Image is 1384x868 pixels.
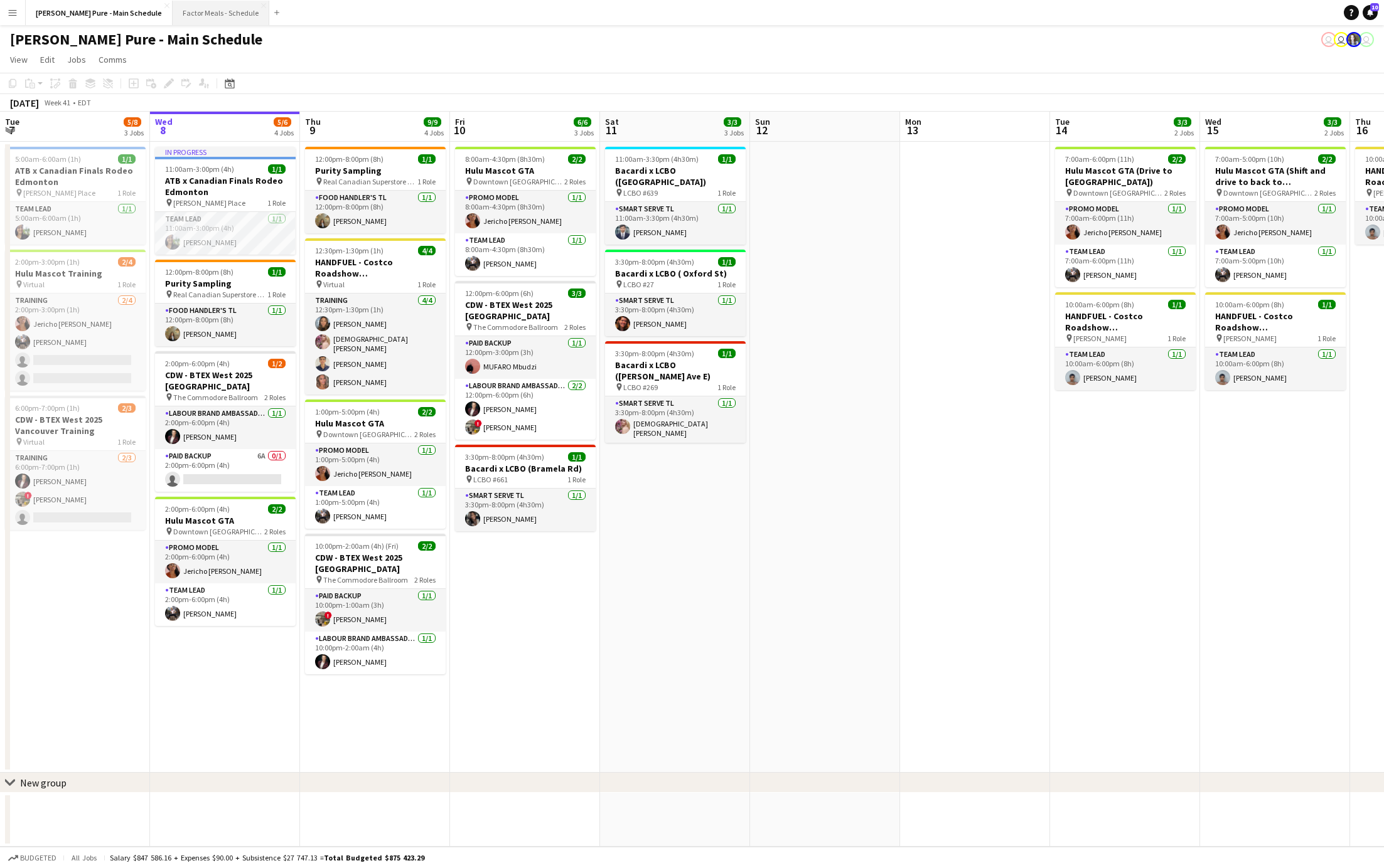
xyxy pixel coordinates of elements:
h3: HANDFUEL - Costco Roadshow [GEOGRAPHIC_DATA] Training [305,257,446,279]
span: 1 Role [717,280,736,289]
div: 2:00pm-3:00pm (1h)2/4Hulu Mascot Training Virtual1 RoleTraining2/42:00pm-3:00pm (1h)Jericho [PERS... [5,250,146,391]
div: 3:30pm-8:00pm (4h30m)1/1Bacardi x LCBO (Bramela Rd) LCBO #6611 RoleSmart Serve TL1/13:30pm-8:00pm... [455,445,596,531]
app-card-role: Food Handler's TL1/112:00pm-8:00pm (8h)[PERSON_NAME] [305,191,446,233]
app-user-avatar: Ashleigh Rains [1346,32,1361,47]
span: 15 [1203,123,1221,137]
div: 4 Jobs [424,128,444,137]
span: Wed [1205,116,1221,127]
span: 3:30pm-8:00pm (4h30m) [615,349,694,358]
app-card-role: Team Lead1/17:00am-5:00pm (10h)[PERSON_NAME] [1205,245,1346,287]
h1: [PERSON_NAME] Pure - Main Schedule [10,30,262,49]
span: 2 Roles [414,430,436,439]
span: 9/9 [424,117,441,127]
span: 2/4 [118,257,136,267]
span: 2:00pm-3:00pm (1h) [15,257,80,267]
h3: Hulu Mascot GTA [305,418,446,429]
a: View [5,51,33,68]
app-job-card: 12:00pm-8:00pm (8h)1/1Purity Sampling Real Canadian Superstore 15201 RoleFood Handler's TL1/112:0... [305,147,446,233]
app-card-role: Smart Serve TL1/13:30pm-8:00pm (4h30m)[PERSON_NAME] [605,294,746,336]
span: LCBO #269 [623,383,658,392]
app-job-card: 2:00pm-6:00pm (4h)2/2Hulu Mascot GTA Downtown [GEOGRAPHIC_DATA]2 RolesPromo model1/12:00pm-6:00pm... [155,497,296,626]
app-job-card: 5:00am-6:00am (1h)1/1ATB x Canadian Finals Rodeo Edmonton [PERSON_NAME] Place1 RoleTeam Lead1/15:... [5,147,146,245]
span: 5/6 [274,117,291,127]
div: New group [20,776,67,789]
span: 6:00pm-7:00pm (1h) [15,403,80,413]
h3: HANDFUEL - Costco Roadshow [GEOGRAPHIC_DATA] [1055,310,1196,333]
h3: Bacardi x LCBO ([GEOGRAPHIC_DATA]) [605,165,746,188]
app-card-role: Team Lead1/12:00pm-6:00pm (4h)[PERSON_NAME] [155,583,296,626]
span: 1 Role [1167,334,1186,343]
span: 11:00am-3:00pm (4h) [165,164,234,174]
span: 2/3 [118,403,136,413]
app-card-role: Paid Backup1/112:00pm-3:00pm (3h)MUFARO Mbudzi [455,336,596,379]
span: LCBO #661 [473,475,508,484]
span: 3:30pm-8:00pm (4h30m) [615,257,694,267]
app-job-card: 2:00pm-6:00pm (4h)1/2CDW - BTEX West 2025 [GEOGRAPHIC_DATA] The Commodore Ballroom2 RolesLabour B... [155,351,296,492]
span: 1 Role [117,188,136,198]
app-user-avatar: Tifany Scifo [1334,32,1349,47]
app-card-role: Team Lead1/18:00am-4:30pm (8h30m)[PERSON_NAME] [455,233,596,276]
div: 11:00am-3:30pm (4h30m)1/1Bacardi x LCBO ([GEOGRAPHIC_DATA]) LCBO #6391 RoleSmart Serve TL1/111:00... [605,147,746,245]
span: 2 Roles [1164,188,1186,198]
span: 12:00pm-8:00pm (8h) [315,154,384,164]
span: Real Canadian Superstore 1520 [173,290,267,299]
span: 1 Role [117,437,136,447]
span: 1 Role [1317,334,1336,343]
span: Total Budgeted $875 423.29 [324,853,424,862]
app-card-role: Promo model1/11:00pm-5:00pm (4h)Jericho [PERSON_NAME] [305,443,446,486]
span: Sun [755,116,770,127]
span: Edit [40,54,55,65]
app-card-role: Promo model1/17:00am-5:00pm (10h)Jericho [PERSON_NAME] [1205,202,1346,245]
span: 16 [1353,123,1371,137]
app-card-role: Smart Serve TL1/13:30pm-8:00pm (4h30m)[DEMOGRAPHIC_DATA][PERSON_NAME] [605,396,746,443]
span: [PERSON_NAME] [1223,334,1277,343]
app-job-card: 8:00am-4:30pm (8h30m)2/2Hulu Mascot GTA Downtown [GEOGRAPHIC_DATA]2 RolesPromo model1/18:00am-4:3... [455,147,596,276]
app-job-card: 12:30pm-1:30pm (1h)4/4HANDFUEL - Costco Roadshow [GEOGRAPHIC_DATA] Training Virtual1 RoleTraining... [305,238,446,394]
span: 12 [753,123,770,137]
app-job-card: 12:00pm-8:00pm (8h)1/1Purity Sampling Real Canadian Superstore 15201 RoleFood Handler's TL1/112:0... [155,260,296,346]
div: 10:00pm-2:00am (4h) (Fri)2/2CDW - BTEX West 2025 [GEOGRAPHIC_DATA] The Commodore Ballroom2 RolesP... [305,534,446,674]
span: Downtown [GEOGRAPHIC_DATA] [1073,188,1164,198]
span: 1/1 [1318,300,1336,309]
span: 3/3 [1324,117,1341,127]
span: Sat [605,116,619,127]
h3: CDW - BTEX West 2025 [GEOGRAPHIC_DATA] [305,552,446,574]
div: 4 Jobs [274,128,294,137]
span: 8:00am-4:30pm (8h30m) [465,154,545,164]
span: 4/4 [418,246,436,255]
span: 2 Roles [564,177,586,186]
span: 1/1 [718,349,736,358]
span: 2/2 [418,541,436,551]
span: 2/2 [268,504,286,514]
div: In progress [155,147,296,157]
app-card-role: Team Lead1/110:00am-6:00pm (8h)[PERSON_NAME] [1055,347,1196,390]
span: 6/6 [574,117,591,127]
span: 1 Role [117,280,136,289]
span: 1/1 [718,154,736,164]
h3: ATB x Canadian Finals Rodeo Edmonton [5,165,146,188]
span: 2/2 [418,407,436,416]
app-job-card: 10:00am-6:00pm (8h)1/1HANDFUEL - Costco Roadshow [GEOGRAPHIC_DATA] [PERSON_NAME]1 RoleTeam Lead1/... [1055,292,1196,390]
span: Downtown [GEOGRAPHIC_DATA] [1223,188,1314,198]
span: Virtual [323,280,345,289]
span: 1:00pm-5:00pm (4h) [315,407,380,416]
h3: Hulu Mascot GTA (Drive to [GEOGRAPHIC_DATA]) [1055,165,1196,188]
span: Virtual [23,437,45,447]
app-job-card: 7:00am-6:00pm (11h)2/2Hulu Mascot GTA (Drive to [GEOGRAPHIC_DATA]) Downtown [GEOGRAPHIC_DATA]2 Ro... [1055,147,1196,287]
app-job-card: 1:00pm-5:00pm (4h)2/2Hulu Mascot GTA Downtown [GEOGRAPHIC_DATA]2 RolesPromo model1/11:00pm-5:00pm... [305,400,446,529]
h3: Hulu Mascot Training [5,268,146,279]
span: 2/2 [568,154,586,164]
span: 2 Roles [564,322,586,332]
app-card-role: Team Lead1/11:00pm-5:00pm (4h)[PERSON_NAME] [305,486,446,529]
div: [DATE] [10,97,39,109]
app-card-role: Training2/36:00pm-7:00pm (1h)[PERSON_NAME]![PERSON_NAME] [5,451,146,530]
span: LCBO #639 [623,188,658,198]
app-card-role: Team Lead1/110:00am-6:00pm (8h)[PERSON_NAME] [1205,347,1346,390]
